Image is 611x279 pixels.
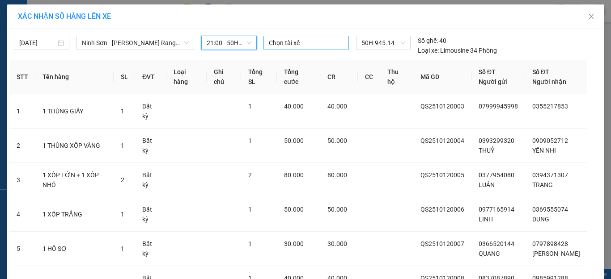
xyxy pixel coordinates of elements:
span: 1 [248,137,252,144]
div: 40 [418,36,446,46]
span: Người nhận [532,78,566,85]
span: QS2510120003 [420,103,464,110]
span: Người gửi [479,78,507,85]
li: (c) 2017 [75,42,123,54]
td: 5 [9,232,35,266]
span: 0909052712 [532,137,568,144]
td: 1 HỒ SƠ [35,232,114,266]
span: QUANG [479,250,500,257]
span: XÁC NHẬN SỐ HÀNG LÊN XE [18,12,111,21]
span: [PERSON_NAME] [532,250,580,257]
span: 40.000 [327,103,347,110]
th: STT [9,60,35,94]
span: 50.000 [327,206,347,213]
th: Tên hàng [35,60,114,94]
span: close [588,13,595,20]
span: 07999945998 [479,103,518,110]
th: Mã GD [413,60,471,94]
span: 0369555074 [532,206,568,213]
td: 1 THÙNG XỐP VÀNG [35,129,114,163]
th: CR [320,60,358,94]
b: [DOMAIN_NAME] [75,34,123,41]
td: 1 XỐP LỚN + 1 XỐP NHỎ [35,163,114,197]
span: Số ĐT [532,68,549,75]
td: 4 [9,197,35,232]
span: DUNG [532,216,549,223]
span: Số ghế: [418,36,438,46]
span: 1 [121,245,124,252]
th: Loại hàng [166,60,207,94]
span: 1 [248,206,252,213]
th: ĐVT [135,60,166,94]
span: 50H-945.14 [361,36,405,50]
th: Ghi chú [207,60,241,94]
span: QS2510120004 [420,137,464,144]
span: 1 [248,240,252,247]
span: 1 [248,103,252,110]
span: 80.000 [284,171,304,179]
td: Bất kỳ [135,197,166,232]
td: 1 [9,94,35,129]
span: YẾN NHI [532,147,556,154]
span: 1 [121,211,124,218]
span: QS2510120007 [420,240,464,247]
th: Thu hộ [380,60,413,94]
span: 1 [121,142,124,149]
span: 50.000 [284,137,304,144]
th: CC [358,60,380,94]
span: 30.000 [327,240,347,247]
td: 1 XỐP TRẮNG [35,197,114,232]
span: 80.000 [327,171,347,179]
span: Ninh Sơn - Phan Rang - Sài Gòn [82,36,189,50]
span: 0797898428 [532,240,568,247]
span: 0394371307 [532,171,568,179]
span: 0366520144 [479,240,514,247]
span: 2 [248,171,252,179]
td: Bất kỳ [135,232,166,266]
span: 0977165914 [479,206,514,213]
td: 3 [9,163,35,197]
span: THUỶ [479,147,494,154]
th: Tổng cước [277,60,320,94]
span: Số ĐT [479,68,496,75]
span: LUÂN [479,181,495,188]
span: 21:00 - 50H-945.14 [207,36,251,50]
td: 2 [9,129,35,163]
span: QS2510120006 [420,206,464,213]
span: 30.000 [284,240,304,247]
span: 40.000 [284,103,304,110]
span: 0377954080 [479,171,514,179]
th: Tổng SL [241,60,277,94]
span: 2 [121,176,124,183]
button: Close [579,4,604,29]
td: Bất kỳ [135,129,166,163]
td: 1 THÙNG GIẤY [35,94,114,129]
span: 0393299320 [479,137,514,144]
span: TRANG [532,181,553,188]
span: 50.000 [327,137,347,144]
div: Limousine 34 Phòng [418,46,497,55]
img: logo.jpg [97,11,119,33]
b: Gửi khách hàng [55,13,89,55]
td: Bất kỳ [135,94,166,129]
span: 1 [121,108,124,115]
span: 50.000 [284,206,304,213]
td: Bất kỳ [135,163,166,197]
span: 0355217853 [532,103,568,110]
span: LINH [479,216,493,223]
th: SL [114,60,135,94]
input: 12/10/2025 [19,38,56,48]
b: Xe Đăng Nhân [11,58,39,100]
span: Loại xe: [418,46,439,55]
span: QS2510120005 [420,171,464,179]
span: down [184,40,189,46]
